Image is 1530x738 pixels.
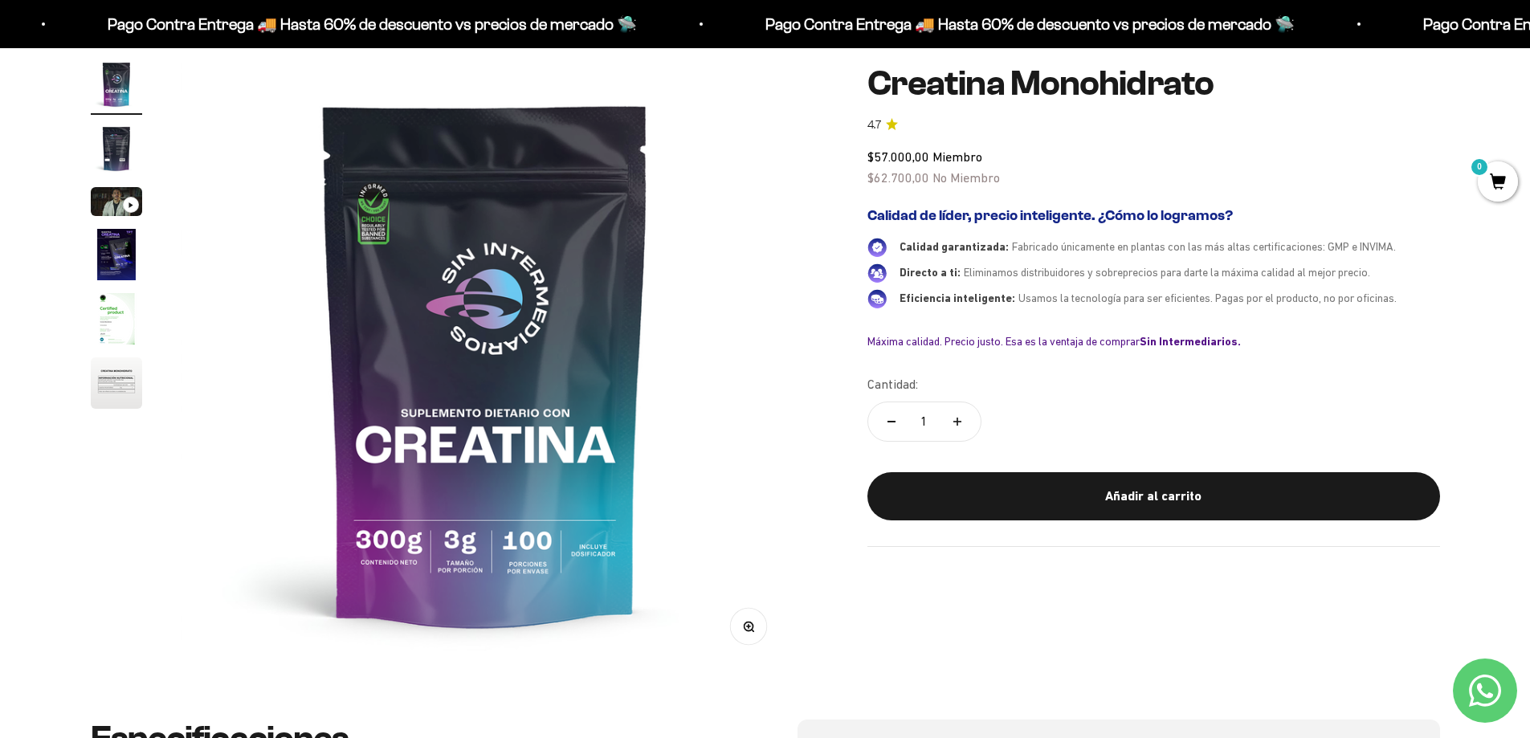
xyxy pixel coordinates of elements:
img: Creatina Monohidrato [91,229,142,280]
div: Máxima calidad. Precio justo. Esa es la ventaja de comprar [867,334,1440,349]
button: Ir al artículo 4 [91,229,142,285]
span: Directo a ti: [900,266,961,279]
img: Creatina Monohidrato [91,357,142,409]
h1: Creatina Monohidrato [867,64,1440,103]
span: Calidad garantizada: [900,240,1009,253]
h2: Calidad de líder, precio inteligente. ¿Cómo lo logramos? [867,207,1440,225]
label: Cantidad: [867,374,918,395]
p: Pago Contra Entrega 🚚 Hasta 60% de descuento vs precios de mercado 🛸 [108,11,637,37]
img: Creatina Monohidrato [91,123,142,174]
span: $57.000,00 [867,149,929,164]
img: Creatina Monohidrato [91,293,142,345]
p: Pago Contra Entrega 🚚 Hasta 60% de descuento vs precios de mercado 🛸 [765,11,1295,37]
a: 4.74.7 de 5.0 estrellas [867,116,1440,133]
button: Ir al artículo 6 [91,357,142,414]
img: Creatina Monohidrato [91,59,142,110]
button: Ir al artículo 3 [91,187,142,221]
img: Creatina Monohidrato [181,59,790,668]
button: Añadir al carrito [867,472,1440,520]
b: Sin Intermediarios. [1140,335,1241,348]
img: Calidad garantizada [867,238,887,257]
mark: 0 [1470,157,1489,177]
span: Usamos la tecnología para ser eficientes. Pagas por el producto, no por oficinas. [1018,292,1397,304]
button: Aumentar cantidad [934,402,981,440]
img: Eficiencia inteligente [867,289,887,308]
span: Fabricado únicamente en plantas con las más altas certificaciones: GMP e INVIMA. [1012,240,1396,253]
a: 0 [1478,174,1518,192]
button: Ir al artículo 5 [91,293,142,349]
div: Añadir al carrito [900,486,1408,507]
button: Ir al artículo 2 [91,123,142,179]
span: No Miembro [932,169,1000,184]
span: 4.7 [867,116,881,133]
span: $62.700,00 [867,169,929,184]
img: Directo a ti [867,263,887,283]
button: Reducir cantidad [868,402,915,440]
span: Miembro [932,149,982,164]
span: Eliminamos distribuidores y sobreprecios para darte la máxima calidad al mejor precio. [964,266,1370,279]
button: Ir al artículo 1 [91,59,142,115]
span: Eficiencia inteligente: [900,292,1015,304]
